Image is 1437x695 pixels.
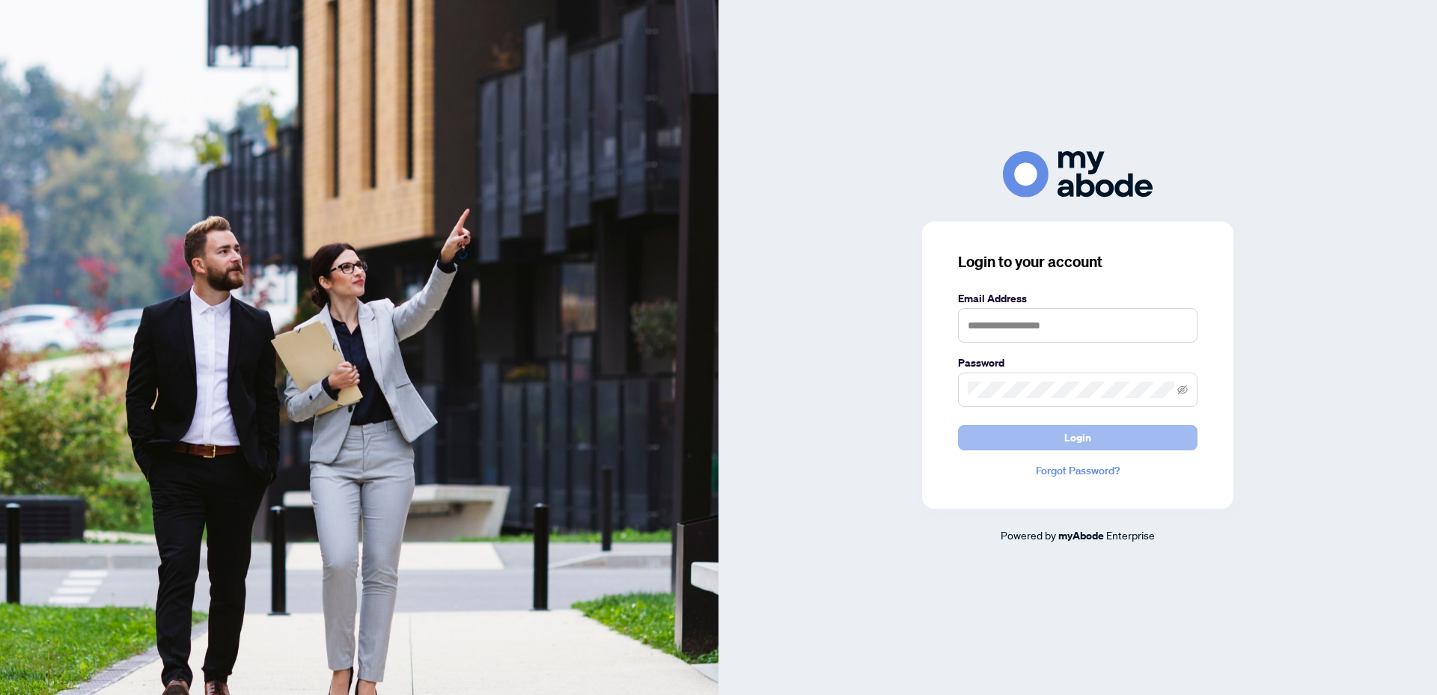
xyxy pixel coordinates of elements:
[958,425,1197,450] button: Login
[1106,528,1155,542] span: Enterprise
[958,462,1197,479] a: Forgot Password?
[1001,528,1056,542] span: Powered by
[1177,385,1188,395] span: eye-invisible
[958,290,1197,307] label: Email Address
[1003,151,1153,197] img: ma-logo
[958,355,1197,371] label: Password
[1064,426,1091,450] span: Login
[958,251,1197,272] h3: Login to your account
[1058,527,1104,544] a: myAbode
